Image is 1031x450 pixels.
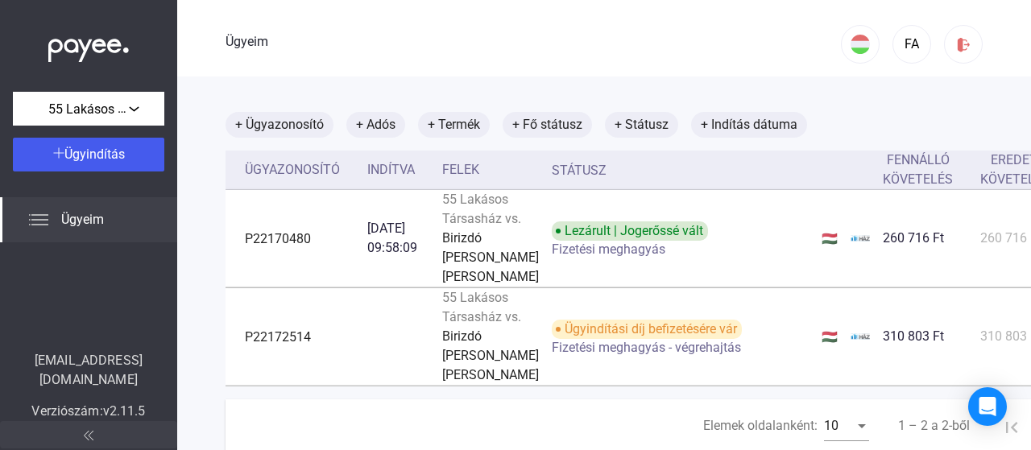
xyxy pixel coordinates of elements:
font: Ügyeim [226,34,268,49]
font: Birizdó [PERSON_NAME] [PERSON_NAME] [442,328,539,382]
font: Lezárult | Jogerőssé vált [565,223,703,238]
img: arrow-double-left-grey.svg [84,431,93,440]
font: Ügyindítási díj befizetésére vár [565,321,737,336]
font: + Státusz [615,117,669,132]
img: plus-white.svg [53,147,64,159]
font: Ügyindítás [64,147,125,162]
img: white-payee-white-dot.svg [48,30,129,63]
font: + Indítás dátuma [701,117,797,132]
font: Fizetési meghagyás [552,242,665,257]
mat-select: Elemek oldalanként: [824,416,869,436]
font: 🇭🇺 [822,329,838,345]
font: Verziószám: [31,403,102,419]
font: FA [905,36,919,52]
font: P22172514 [245,329,311,345]
font: 10 [824,418,838,433]
font: v2.11.5 [103,403,146,419]
button: Ügyindítás [13,138,164,171]
button: HU [841,25,880,64]
font: + Termék [428,117,480,132]
div: Intercom Messenger megnyitása [968,387,1007,426]
button: 55 Lakásos Társasház [13,92,164,126]
font: P22170480 [245,231,311,246]
img: HU [851,35,870,54]
font: 310 803 Ft [883,328,944,344]
div: Felek [442,160,539,180]
font: 🇭🇺 [822,231,838,246]
button: FA [892,25,931,64]
font: Elemek oldalanként: [703,418,818,433]
font: 260 716 Ft [883,230,944,246]
font: Felek [442,162,479,177]
font: + Ügyazonosító [235,117,324,132]
div: Ügyazonosító [245,160,354,180]
img: kijelentkezés-piros [955,36,972,53]
font: Ügyeim [61,212,104,227]
font: 55 Lakásos Társasház vs. [442,192,521,226]
font: [DATE] 09:58:09 [367,221,417,255]
font: [EMAIL_ADDRESS][DOMAIN_NAME] [35,353,143,387]
font: Ügyazonosító [245,162,340,177]
font: 55 Lakásos Társasház vs. [442,290,521,324]
img: list.svg [29,210,48,229]
font: 1 – 2 a 2-ből [898,418,970,433]
font: + Fő státusz [512,117,582,132]
font: Indítva [367,162,415,177]
img: ehaz-mini [851,229,870,248]
button: Első oldal [996,410,1028,442]
button: kijelentkezés-piros [944,25,983,64]
font: Fizetési meghagyás - végrehajtás [552,340,741,355]
font: + Adós [356,117,395,132]
img: ehaz-mini [851,327,870,346]
div: Indítva [367,160,429,180]
font: 55 Lakásos Társasház [48,101,177,117]
div: Fennálló követelés [883,151,967,189]
font: Fennálló követelés [883,152,953,187]
font: Státusz [552,163,607,178]
font: Birizdó [PERSON_NAME] [PERSON_NAME] [442,230,539,284]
